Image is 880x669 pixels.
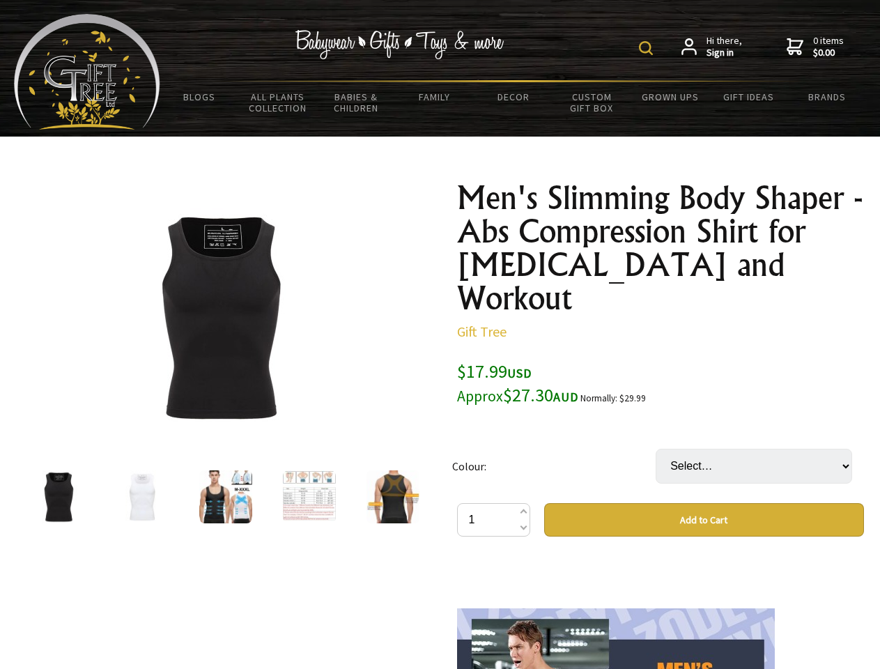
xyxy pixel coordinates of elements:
a: Babies & Children [317,82,396,123]
span: $17.99 $27.30 [457,360,578,406]
a: 0 items$0.00 [787,35,844,59]
img: Men's Slimming Body Shaper - Abs Compression Shirt for Gynecomastia and Workout [283,470,336,523]
a: Grown Ups [631,82,709,111]
img: Men's Slimming Body Shaper - Abs Compression Shirt for Gynecomastia and Workout [32,470,85,523]
button: Add to Cart [544,503,864,537]
a: Custom Gift Box [553,82,631,123]
a: Decor [474,82,553,111]
img: Men's Slimming Body Shaper - Abs Compression Shirt for Gynecomastia and Workout [366,470,419,523]
strong: $0.00 [813,47,844,59]
span: AUD [553,389,578,405]
td: Colour: [452,429,656,503]
a: Hi there,Sign in [681,35,742,59]
a: All Plants Collection [239,82,318,123]
span: Hi there, [707,35,742,59]
span: 0 items [813,34,844,59]
a: BLOGS [160,82,239,111]
a: Brands [788,82,867,111]
a: Family [396,82,474,111]
img: Men's Slimming Body Shaper - Abs Compression Shirt for Gynecomastia and Workout [116,470,169,523]
a: Gift Ideas [709,82,788,111]
img: Men's Slimming Body Shaper - Abs Compression Shirt for Gynecomastia and Workout [111,208,329,426]
img: product search [639,41,653,55]
img: Men's Slimming Body Shaper - Abs Compression Shirt for Gynecomastia and Workout [199,470,252,523]
img: Babywear - Gifts - Toys & more [295,30,504,59]
a: Gift Tree [457,323,507,340]
strong: Sign in [707,47,742,59]
img: Babyware - Gifts - Toys and more... [14,14,160,130]
h1: Men's Slimming Body Shaper - Abs Compression Shirt for [MEDICAL_DATA] and Workout [457,181,864,315]
span: USD [507,365,532,381]
small: Approx [457,387,503,406]
small: Normally: $29.99 [580,392,646,404]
